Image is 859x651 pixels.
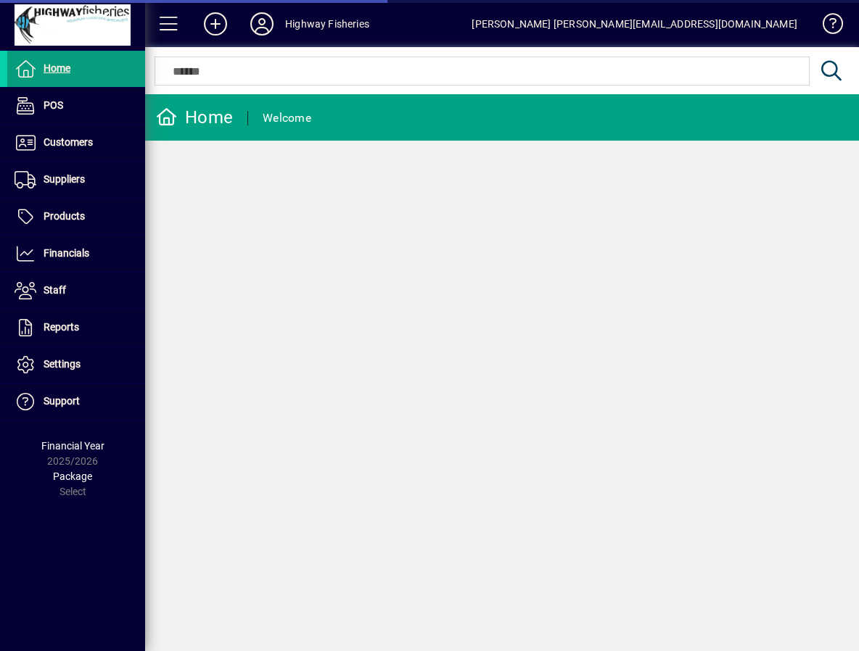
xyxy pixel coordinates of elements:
[41,440,104,452] span: Financial Year
[156,106,233,129] div: Home
[7,347,145,383] a: Settings
[44,284,66,296] span: Staff
[44,136,93,148] span: Customers
[44,358,81,370] span: Settings
[7,88,145,124] a: POS
[44,321,79,333] span: Reports
[7,199,145,235] a: Products
[7,310,145,346] a: Reports
[812,3,841,50] a: Knowledge Base
[192,11,239,37] button: Add
[44,395,80,407] span: Support
[7,383,145,420] a: Support
[239,11,285,37] button: Profile
[7,236,145,272] a: Financials
[44,247,89,259] span: Financials
[7,273,145,309] a: Staff
[263,107,311,130] div: Welcome
[44,210,85,222] span: Products
[472,12,797,36] div: [PERSON_NAME] [PERSON_NAME][EMAIL_ADDRESS][DOMAIN_NAME]
[285,12,369,36] div: Highway Fisheries
[53,470,92,482] span: Package
[44,99,63,111] span: POS
[44,173,85,185] span: Suppliers
[44,62,70,74] span: Home
[7,125,145,161] a: Customers
[7,162,145,198] a: Suppliers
